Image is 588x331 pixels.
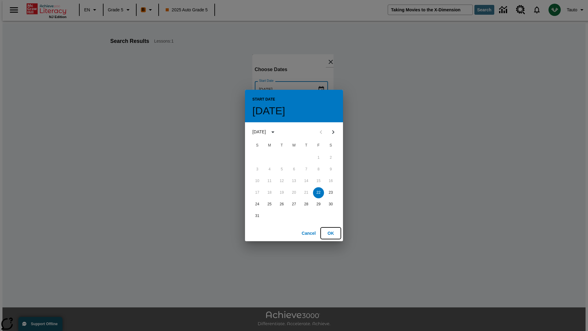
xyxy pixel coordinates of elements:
[276,199,287,210] button: 26
[264,139,275,152] span: Monday
[327,126,339,138] button: Next month
[313,199,324,210] button: 29
[313,187,324,198] button: 22
[252,129,266,135] div: [DATE]
[288,199,300,210] button: 27
[325,199,336,210] button: 30
[321,228,341,239] button: OK
[252,139,263,152] span: Sunday
[252,95,275,105] span: Start Date
[264,199,275,210] button: 25
[252,211,263,222] button: 31
[301,199,312,210] button: 28
[299,228,318,239] button: Cancel
[325,139,336,152] span: Saturday
[325,187,336,198] button: 23
[276,139,287,152] span: Tuesday
[301,139,312,152] span: Thursday
[252,105,285,117] h4: [DATE]
[268,127,278,137] button: calendar view is open, switch to year view
[288,139,300,152] span: Wednesday
[252,199,263,210] button: 24
[313,139,324,152] span: Friday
